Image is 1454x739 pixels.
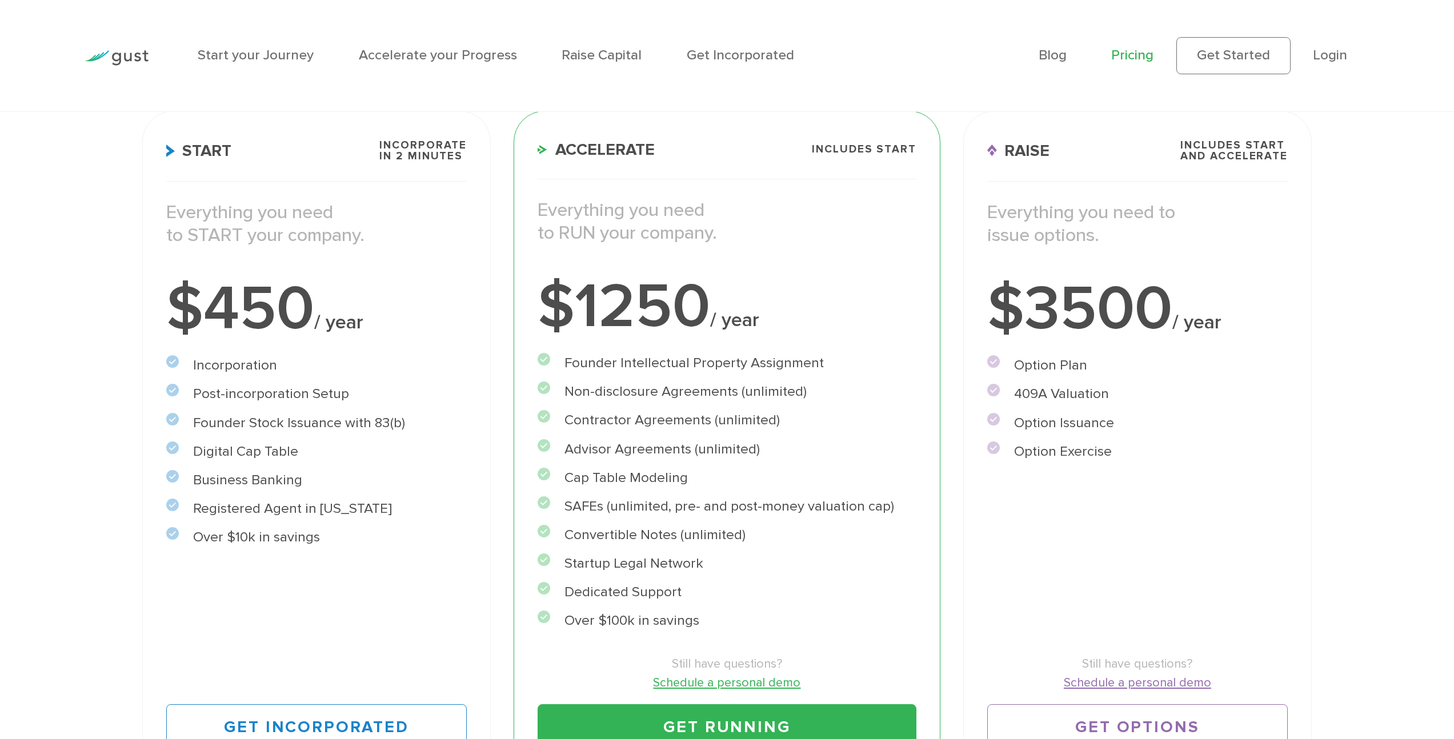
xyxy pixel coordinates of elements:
[166,355,467,376] li: Incorporation
[538,673,916,692] a: Schedule a personal demo
[710,308,759,332] span: / year
[538,553,916,575] li: Startup Legal Network
[987,654,1288,673] span: Still have questions?
[538,199,916,245] p: Everything you need to RUN your company.
[1172,311,1221,334] span: / year
[538,582,916,603] li: Dedicated Support
[538,145,547,154] img: Accelerate Icon
[987,278,1288,340] div: $3500
[166,143,232,159] span: Start
[562,47,642,63] a: Raise Capital
[987,143,1050,159] span: Raise
[538,353,916,374] li: Founder Intellectual Property Assignment
[687,47,794,63] a: Get Incorporated
[538,654,916,673] span: Still have questions?
[538,611,916,632] li: Over $100k in savings
[812,144,916,155] span: Includes START
[166,470,467,491] li: Business Banking
[538,142,655,158] span: Accelerate
[538,525,916,546] li: Convertible Notes (unlimited)
[1039,47,1067,63] a: Blog
[166,201,467,247] p: Everything you need to START your company.
[538,381,916,403] li: Non-disclosure Agreements (unlimited)
[538,439,916,460] li: Advisor Agreements (unlimited)
[538,468,916,489] li: Cap Table Modeling
[987,384,1288,405] li: 409A Valuation
[1313,47,1347,63] a: Login
[1176,37,1291,74] a: Get Started
[166,384,467,405] li: Post-incorporation Setup
[987,355,1288,376] li: Option Plan
[1180,140,1288,162] span: Includes START and ACCELERATE
[987,144,997,156] img: Raise Icon
[987,413,1288,434] li: Option Issuance
[166,441,467,463] li: Digital Cap Table
[85,50,149,66] img: Gust Logo
[538,276,916,338] div: $1250
[166,144,175,156] img: Start Icon X2
[538,410,916,431] li: Contractor Agreements (unlimited)
[166,413,467,434] li: Founder Stock Issuance with 83(b)
[987,201,1288,247] p: Everything you need to issue options.
[166,278,467,340] div: $450
[987,441,1288,463] li: Option Exercise
[166,499,467,520] li: Registered Agent in [US_STATE]
[538,496,916,517] li: SAFEs (unlimited, pre- and post-money valuation cap)
[987,673,1288,692] a: Schedule a personal demo
[166,527,467,548] li: Over $10k in savings
[1111,47,1153,63] a: Pricing
[198,47,314,63] a: Start your Journey
[379,140,467,162] span: Incorporate in 2 Minutes
[314,311,363,334] span: / year
[359,47,517,63] a: Accelerate your Progress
